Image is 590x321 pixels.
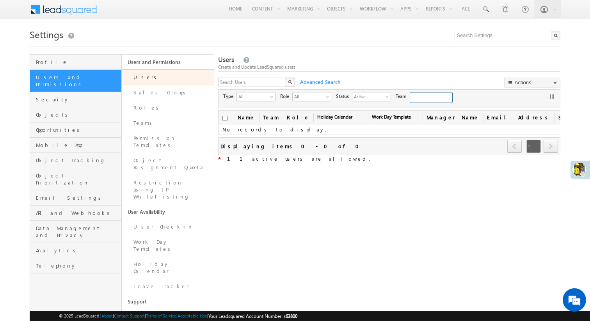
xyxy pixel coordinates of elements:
[36,111,120,118] span: Objects
[288,80,292,84] img: Search
[122,131,214,153] a: Permission Templates
[178,313,207,318] a: Acceptable Use
[30,70,122,92] a: Users and Permissions
[122,115,214,131] a: Teams
[296,78,343,85] span: Advanced Search
[122,257,214,279] a: Holiday Calendar
[36,126,120,133] span: Opportunities
[30,190,122,206] a: Email Settings
[352,92,384,100] span: Active
[30,107,122,122] a: Objects
[36,247,120,254] span: Analytics
[313,111,368,124] span: Holiday Calendar
[36,225,120,239] span: Data Management and Privacy
[122,100,214,115] a: Roles
[36,74,120,88] span: Users and Permissions
[326,94,332,99] span: select
[218,64,561,71] div: Create and Update LeadSquared users
[122,69,214,85] a: Users
[30,153,122,168] a: Object Tracking
[396,93,410,100] span: Team
[30,55,122,70] a: Profile
[218,55,234,64] span: Users
[234,111,259,124] a: Name
[36,59,120,66] span: Profile
[59,312,297,320] span: © 2025 LeadSquared | | | | |
[30,138,122,153] a: Mobile App
[227,155,252,162] strong: 11
[526,140,541,153] span: 1
[122,294,214,309] a: Support
[504,78,560,87] button: Actions
[36,262,120,269] span: Telephony
[208,313,297,319] span: Your Leadsquared Account Number is
[122,234,214,257] a: Work Day Templates
[220,142,364,151] div: Displaying items 0 - 0 of 0
[122,204,214,219] a: User Availability
[122,219,214,234] a: User Check-in
[218,78,286,87] input: Search Users
[30,243,122,258] a: Analytics
[283,111,313,124] a: Role
[122,175,214,204] a: Restriction using IP Whitelisting
[483,111,554,124] a: Email Address
[386,94,392,99] span: select
[36,157,120,164] span: Object Tracking
[36,209,120,216] span: API and Webhooks
[30,258,122,273] a: Telephony
[30,206,122,221] a: API and Webhooks
[507,140,522,153] a: prev
[36,172,120,186] span: Object Prioritization
[221,155,370,162] span: active users are allowed.
[423,111,483,124] span: Manager Name
[36,96,120,103] span: Security
[36,194,120,201] span: Email Settings
[30,92,122,107] a: Security
[36,142,120,149] span: Mobile App
[122,279,214,294] a: Leave Tracker
[30,122,122,138] a: Opportunities
[259,111,283,124] span: Team
[368,111,423,124] span: Work Day Template
[101,313,113,318] a: About
[544,140,558,153] a: next
[122,55,214,69] a: Users and Permissions
[270,94,276,99] span: select
[122,85,214,100] a: Sales Groups
[286,313,297,319] span: 63800
[223,93,236,100] span: Type
[146,313,176,318] a: Terms of Service
[30,221,122,243] a: Data Management and Privacy
[280,93,292,100] span: Role
[293,92,325,100] span: All
[455,31,560,40] input: Search Settings
[237,92,269,100] span: All
[114,313,145,318] a: Contact Support
[122,153,214,175] a: Object Assignment Quota
[336,93,352,100] span: Status
[30,168,122,190] a: Object Prioritization
[30,28,63,41] span: Settings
